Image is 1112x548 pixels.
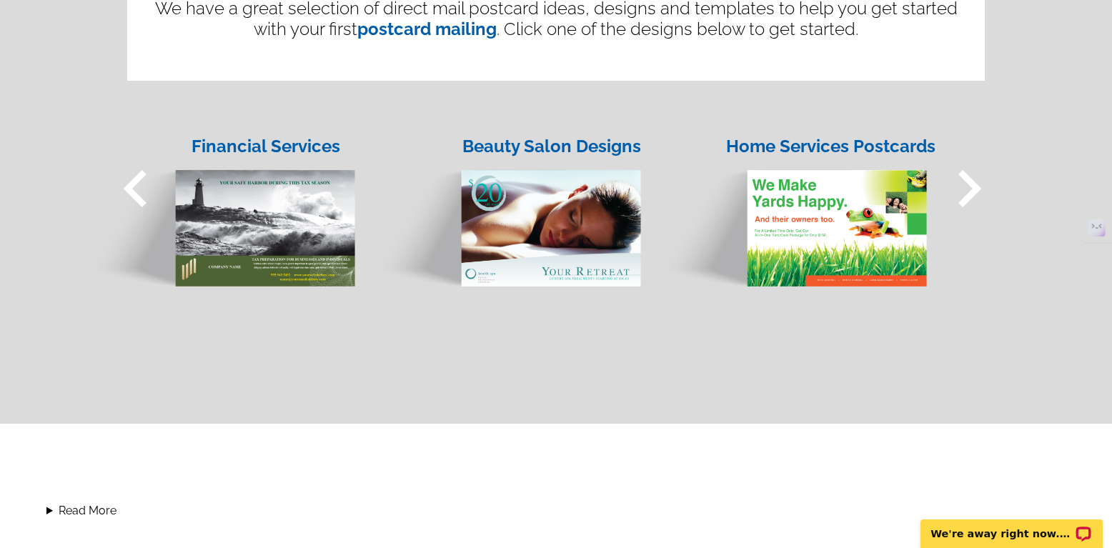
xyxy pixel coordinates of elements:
summary: Read More [46,502,1066,519]
img: spa.png [370,141,642,288]
a: Beauty Salon Designs [363,116,649,288]
iframe: LiveChat chat widget [911,503,1112,548]
a: Financial Services [77,116,363,288]
img: home-services.png [656,141,928,288]
a: Home Services Postcards [649,116,935,288]
div: Beauty Salon Designs [460,134,642,159]
span: keyboard_arrow_left [99,151,173,226]
div: Home Services Postcards [725,134,936,159]
a: postcard mailing [357,19,497,39]
span: keyboard_arrow_right [932,151,1006,226]
img: financial-services.png [84,141,356,288]
div: Financial Services [174,134,357,159]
